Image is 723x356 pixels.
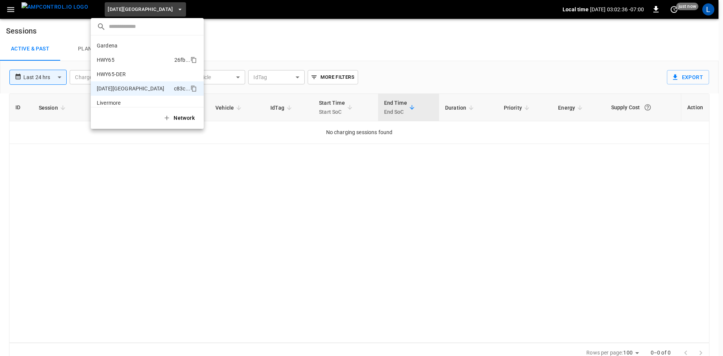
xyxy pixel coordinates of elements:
div: copy [190,84,198,93]
p: HWY65 [97,56,171,64]
p: [DATE][GEOGRAPHIC_DATA] [97,85,171,92]
p: Livermore [97,99,171,107]
button: Network [159,110,201,126]
p: Gardena [97,42,171,49]
p: HWY65-DER [97,70,167,78]
div: copy [190,55,198,64]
